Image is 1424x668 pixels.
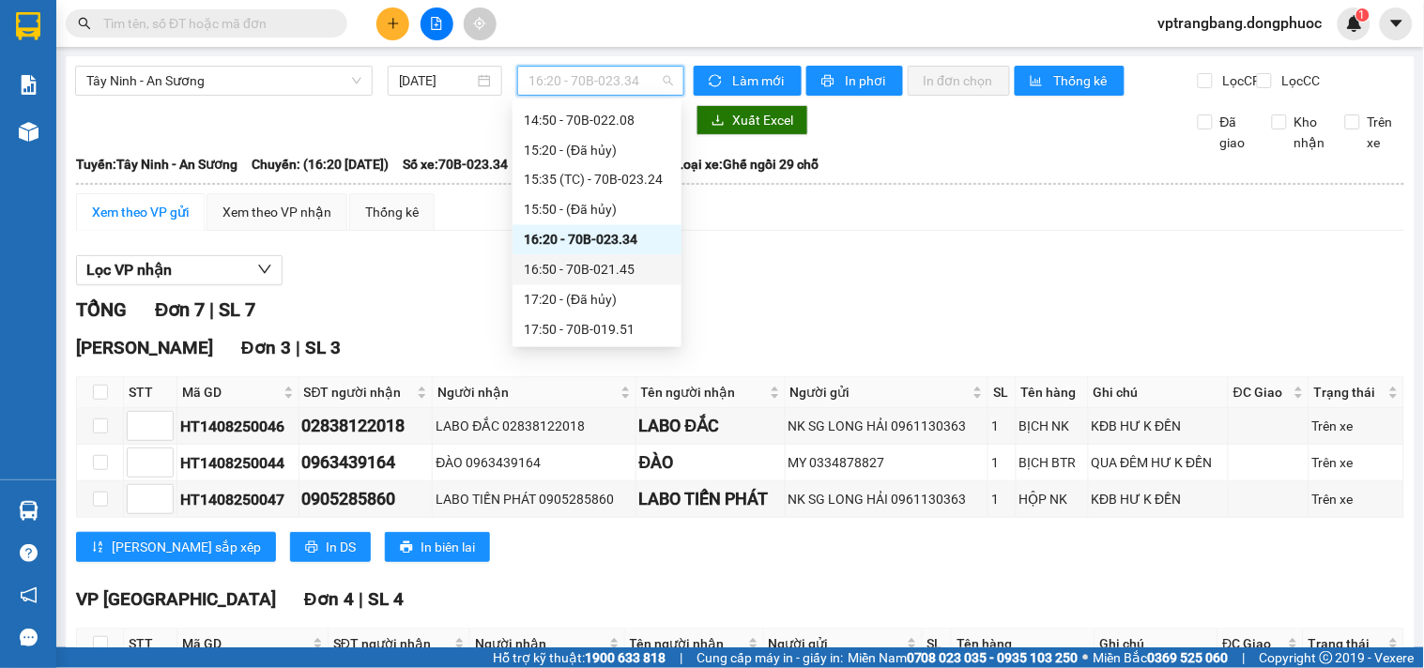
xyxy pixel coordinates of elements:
td: 0905285860 [299,481,434,518]
span: down [257,262,272,277]
button: sort-ascending[PERSON_NAME] sắp xếp [76,532,276,562]
div: ĐÀO 0963439164 [436,452,632,473]
div: 02838122018 [302,413,430,439]
span: SĐT người nhận [304,382,414,402]
span: copyright [1320,651,1333,664]
span: caret-down [1388,15,1405,32]
input: 14/08/2025 [399,70,475,91]
button: bar-chartThống kê [1015,66,1125,96]
span: | [680,647,682,668]
span: Kho nhận [1287,112,1333,153]
div: 15:35 (TC) - 70B-023.24 [524,170,670,190]
span: | [1243,647,1246,668]
td: LABO TIẾN PHÁT [636,481,786,518]
div: 1 [991,416,1013,436]
img: warehouse-icon [19,122,38,142]
div: KĐB HƯ K ĐỀN [1092,416,1226,436]
span: Miền Nam [848,647,1079,668]
input: Tìm tên, số ĐT hoặc mã đơn [103,13,325,34]
div: NK SG LONG HẢI 0961130363 [789,489,985,509]
div: LABO TIẾN PHÁT 0905285860 [436,489,632,509]
button: downloadXuất Excel [697,105,808,135]
span: | [296,337,300,358]
div: LABO ĐẮC [639,413,782,439]
th: Ghi chú [1095,629,1218,660]
span: aim [473,17,486,30]
div: Trên xe [1312,416,1401,436]
span: Chuyến: (16:20 [DATE]) [252,154,389,175]
span: Làm mới [732,70,787,91]
div: 1 [991,489,1013,509]
th: Tên hàng [1017,377,1089,408]
div: ĐÀO [639,449,782,476]
td: ĐÀO [636,445,786,481]
button: printerIn DS [290,532,371,562]
th: Tên hàng [952,629,1095,660]
span: SL 3 [305,337,341,358]
th: Ghi chú [1089,377,1230,408]
span: Tên người nhận [630,633,744,654]
th: STT [124,629,177,660]
div: Trên xe [1312,452,1401,473]
button: printerIn biên lai [385,532,490,562]
div: 17:50 - 70B-019.51 [524,320,670,341]
div: NK SG LONG HẢI 0961130363 [789,416,985,436]
button: caret-down [1380,8,1413,40]
span: [PERSON_NAME] [76,337,213,358]
span: SL 4 [368,588,404,610]
span: Cung cấp máy in - giấy in: [697,647,843,668]
b: Tuyến: Tây Ninh - An Sương [76,157,237,172]
span: 1 [1359,8,1366,22]
span: Miền Bắc [1094,647,1229,668]
div: QUA ĐÊM HƯ K ĐỀN [1092,452,1226,473]
div: HT1408250047 [180,488,296,511]
span: file-add [430,17,443,30]
span: sort-ascending [91,540,104,555]
div: 17:20 - (Đã hủy) [524,290,670,311]
div: Trên xe [1312,489,1401,509]
div: 16:50 - 70B-021.45 [524,260,670,281]
span: Lọc VP nhận [86,258,172,281]
span: notification [20,586,38,604]
span: Loại xe: Ghế ngồi 29 chỗ [676,154,819,175]
div: MY 0334878827 [789,452,985,473]
span: Lọc CC [1275,70,1324,91]
span: Mã GD [182,382,280,402]
th: SL [923,629,952,660]
span: Mã GD [182,633,309,654]
span: Hỗ trợ kỹ thuật: [493,647,666,668]
span: SĐT người nhận [333,633,452,654]
div: 1 [991,452,1013,473]
div: LABO ĐẮC 02838122018 [436,416,632,436]
div: 15:20 - (Đã hủy) [524,140,670,160]
div: LABO TIẾN PHÁT [639,486,782,512]
td: HT1408250044 [177,445,299,481]
strong: 0369 525 060 [1148,650,1229,665]
div: 0963439164 [302,449,430,476]
button: plus [376,8,409,40]
span: printer [400,540,413,555]
div: 14:50 - 70B-022.08 [524,110,670,130]
span: download [712,114,725,129]
sup: 1 [1356,8,1370,22]
span: Tây Ninh - An Sương [86,67,361,95]
td: 02838122018 [299,408,434,445]
img: logo-vxr [16,12,40,40]
div: 15:50 - (Đã hủy) [524,200,670,220]
img: warehouse-icon [19,501,38,521]
span: bar-chart [1030,74,1046,89]
span: plus [387,17,400,30]
span: Người gửi [790,382,969,402]
strong: 0708 023 035 - 0935 103 250 [907,650,1079,665]
td: LABO ĐẮC [636,408,786,445]
span: In phơi [845,70,888,91]
span: Người nhận [475,633,605,654]
span: Người gửi [769,633,903,654]
span: Đơn 3 [241,337,291,358]
div: Xem theo VP gửi [92,202,189,222]
span: TỔNG [76,298,127,321]
td: HT1408250047 [177,481,299,518]
span: Đơn 4 [304,588,354,610]
span: Đã giao [1213,112,1258,153]
img: solution-icon [19,75,38,95]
